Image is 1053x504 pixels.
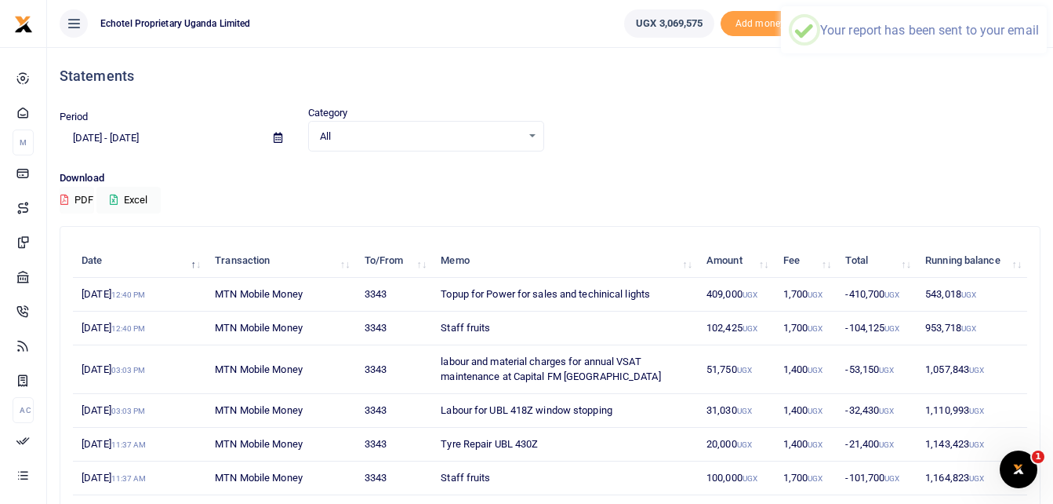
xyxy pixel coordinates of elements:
[206,244,355,278] th: Transaction: activate to sort column ascending
[13,397,34,423] li: Ac
[917,244,1027,278] th: Running balance: activate to sort column ascending
[774,394,837,428] td: 1,400
[111,474,147,483] small: 11:37 AM
[969,440,984,449] small: UGX
[698,345,775,394] td: 51,750
[111,407,146,415] small: 03:03 PM
[618,9,721,38] li: Wallet ballance
[432,462,698,495] td: Staff fruits
[774,312,837,345] td: 1,700
[884,474,899,483] small: UGX
[698,394,775,428] td: 31,030
[917,462,1027,495] td: 1,164,823
[60,125,261,152] input: select period
[73,462,206,495] td: [DATE]
[917,278,1027,312] td: 543,018
[96,187,161,214] button: Excel
[917,345,1027,394] td: 1,057,843
[60,170,1040,187] p: Download
[73,428,206,462] td: [DATE]
[432,312,698,345] td: Staff fruits
[879,440,894,449] small: UGX
[14,15,33,34] img: logo-small
[837,244,917,278] th: Total: activate to sort column ascending
[111,366,146,374] small: 03:03 PM
[820,23,1039,38] div: Your report has been sent to your email
[60,68,1040,85] h4: Statements
[774,462,837,495] td: 1,700
[917,394,1027,428] td: 1,110,993
[721,11,799,37] li: Toup your wallet
[743,290,757,299] small: UGX
[355,345,432,394] td: 3343
[884,324,899,333] small: UGX
[206,394,355,428] td: MTN Mobile Money
[837,394,917,428] td: -32,430
[837,312,917,345] td: -104,125
[808,407,822,415] small: UGX
[737,366,752,374] small: UGX
[60,187,94,214] button: PDF
[721,11,799,37] span: Add money
[969,407,984,415] small: UGX
[698,428,775,462] td: 20,000
[432,278,698,312] td: Topup for Power for sales and techinical lights
[14,17,33,29] a: logo-small logo-large logo-large
[94,16,256,31] span: Echotel Proprietary Uganda Limited
[206,278,355,312] td: MTN Mobile Money
[355,428,432,462] td: 3343
[73,312,206,345] td: [DATE]
[206,345,355,394] td: MTN Mobile Money
[808,290,822,299] small: UGX
[355,312,432,345] td: 3343
[917,428,1027,462] td: 1,143,423
[879,407,894,415] small: UGX
[111,440,147,449] small: 11:37 AM
[737,440,752,449] small: UGX
[961,324,976,333] small: UGX
[698,244,775,278] th: Amount: activate to sort column ascending
[355,244,432,278] th: To/From: activate to sort column ascending
[698,462,775,495] td: 100,000
[1000,451,1037,488] iframe: Intercom live chat
[879,366,894,374] small: UGX
[774,428,837,462] td: 1,400
[774,278,837,312] td: 1,700
[837,428,917,462] td: -21,400
[961,290,976,299] small: UGX
[73,278,206,312] td: [DATE]
[636,16,703,31] span: UGX 3,069,575
[73,244,206,278] th: Date: activate to sort column descending
[808,366,822,374] small: UGX
[884,290,899,299] small: UGX
[698,278,775,312] td: 409,000
[73,345,206,394] td: [DATE]
[320,129,521,144] span: All
[13,130,34,155] li: M
[73,394,206,428] td: [DATE]
[743,324,757,333] small: UGX
[355,278,432,312] td: 3343
[206,428,355,462] td: MTN Mobile Money
[837,462,917,495] td: -101,700
[206,462,355,495] td: MTN Mobile Money
[969,474,984,483] small: UGX
[737,407,752,415] small: UGX
[308,105,348,121] label: Category
[698,312,775,345] td: 102,425
[721,16,799,28] a: Add money
[60,109,89,125] label: Period
[808,324,822,333] small: UGX
[1032,451,1044,463] span: 1
[774,244,837,278] th: Fee: activate to sort column ascending
[774,345,837,394] td: 1,400
[969,366,984,374] small: UGX
[111,324,146,333] small: 12:40 PM
[355,462,432,495] td: 3343
[808,440,822,449] small: UGX
[432,345,698,394] td: labour and material charges for annual VSAT maintenance at Capital FM [GEOGRAPHIC_DATA]
[111,290,146,299] small: 12:40 PM
[808,474,822,483] small: UGX
[355,394,432,428] td: 3343
[917,312,1027,345] td: 953,718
